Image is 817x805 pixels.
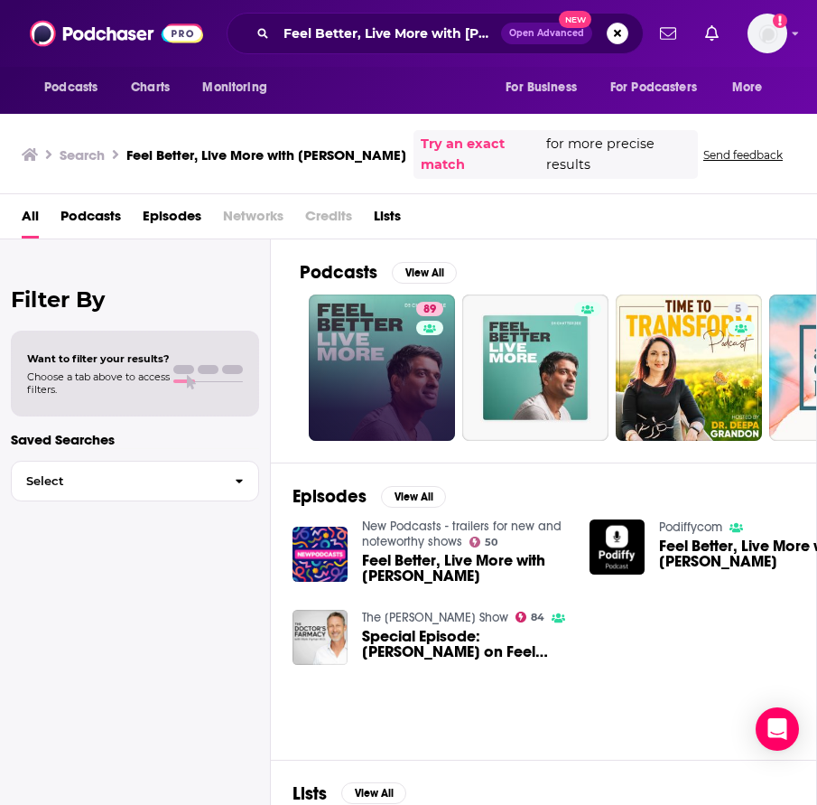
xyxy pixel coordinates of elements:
button: open menu [720,70,785,105]
span: More [732,75,763,100]
button: Open AdvancedNew [501,23,592,44]
a: Charts [119,70,181,105]
span: for more precise results [546,134,691,175]
a: 89 [416,302,443,316]
a: Podcasts [60,201,121,239]
button: View All [392,262,457,284]
span: Want to filter your results? [27,352,170,365]
span: 84 [531,613,544,622]
span: Podcasts [44,75,97,100]
img: Podchaser - Follow, Share and Rate Podcasts [30,16,203,51]
h2: Episodes [292,485,367,508]
button: open menu [32,70,121,105]
img: Feel Better, Live More with Dr Rangan Chatterjee [590,520,645,575]
button: open menu [493,70,599,105]
a: 89 [309,295,455,441]
button: View All [381,486,446,508]
div: Open Intercom Messenger [756,707,799,751]
button: Select [11,461,259,501]
a: 5 [728,302,748,316]
svg: Add a profile image [773,14,787,28]
a: Feel Better, Live More with Dr Rangan Chatterjee [362,553,568,584]
button: Send feedback [698,147,788,163]
span: New [559,11,591,28]
span: Select [12,475,220,487]
a: New Podcasts - trailers for new and noteworthy shows [362,519,562,549]
img: Special Episode: Mark Hyman on Feel Better, Live More with Dr. Rangan Chatterjee - Why We Need To... [292,610,348,665]
h3: Feel Better, Live More with [PERSON_NAME] [126,146,406,164]
span: 5 [735,301,741,319]
a: 84 [515,612,545,622]
a: Try an exact match [421,134,543,175]
span: Open Advanced [509,29,584,38]
a: EpisodesView All [292,485,446,508]
button: View All [341,782,406,804]
a: PodcastsView All [300,261,457,284]
span: Charts [131,75,170,100]
a: 5 [616,295,762,441]
h2: Lists [292,782,327,805]
p: Saved Searches [11,431,259,448]
div: Search podcasts, credits, & more... [227,13,644,54]
img: Feel Better, Live More with Dr Rangan Chatterjee [292,527,348,582]
a: Episodes [143,201,201,239]
a: Show notifications dropdown [653,18,683,49]
span: Monitoring [202,75,266,100]
a: Show notifications dropdown [698,18,726,49]
h2: Filter By [11,286,259,313]
span: Credits [305,201,352,239]
button: open menu [190,70,290,105]
a: Podiffycom [659,520,722,535]
span: 89 [423,301,436,319]
h3: Search [60,146,105,164]
span: Special Episode: [PERSON_NAME] on Feel Better, Live More with [PERSON_NAME] - Why We Need To Fix ... [362,629,568,660]
h2: Podcasts [300,261,377,284]
a: 50 [469,537,498,548]
span: Feel Better, Live More with [PERSON_NAME] [362,553,568,584]
a: All [22,201,39,239]
span: Logged in as SolComms [747,14,787,53]
button: open menu [599,70,723,105]
a: The Dr. Hyman Show [362,610,508,625]
img: User Profile [747,14,787,53]
span: For Podcasters [610,75,697,100]
a: Special Episode: Mark Hyman on Feel Better, Live More with Dr. Rangan Chatterjee - Why We Need To... [362,629,568,660]
button: Show profile menu [747,14,787,53]
span: Choose a tab above to access filters. [27,370,170,396]
span: For Business [506,75,577,100]
span: Networks [223,201,283,239]
span: 50 [485,538,497,547]
a: ListsView All [292,782,406,805]
a: Lists [374,201,401,239]
input: Search podcasts, credits, & more... [276,19,501,48]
